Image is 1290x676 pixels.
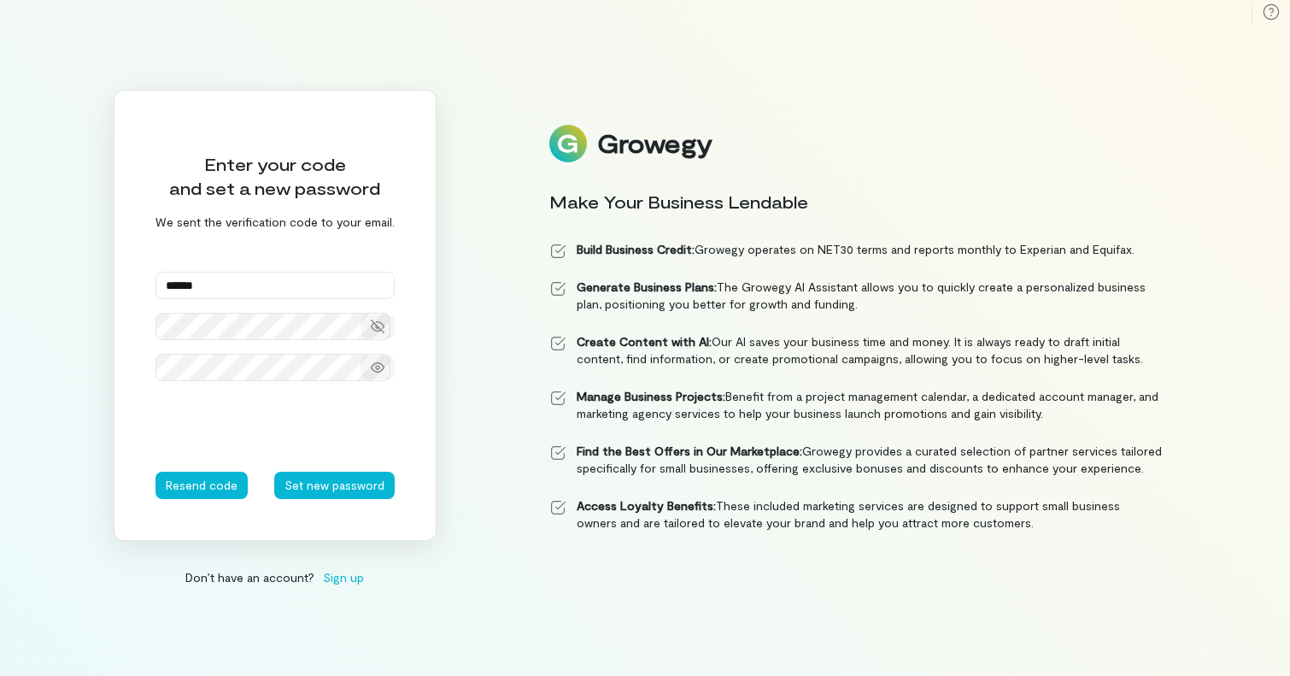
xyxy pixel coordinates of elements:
li: Growegy provides a curated selection of partner services tailored specifically for small business... [549,443,1163,477]
img: Logo [549,125,587,162]
strong: Generate Business Plans: [577,279,717,294]
strong: Create Content with AI: [577,334,712,349]
li: These included marketing services are designed to support small business owners and are tailored ... [549,497,1163,532]
strong: Build Business Credit: [577,242,695,256]
div: Enter your code and set a new password [155,152,395,200]
div: Growegy [597,129,712,158]
button: Resend code [155,472,248,499]
strong: Manage Business Projects: [577,389,725,403]
div: We sent the verification code to your email. [155,214,395,231]
li: Our AI saves your business time and money. It is always ready to draft initial content, find info... [549,333,1163,367]
span: Sign up [323,568,364,586]
li: Benefit from a project management calendar, a dedicated account manager, and marketing agency ser... [549,388,1163,422]
li: The Growegy AI Assistant allows you to quickly create a personalized business plan, positioning y... [549,279,1163,313]
strong: Access Loyalty Benefits: [577,498,716,513]
button: Set new password [274,472,395,499]
strong: Find the Best Offers in Our Marketplace: [577,444,802,458]
div: Make Your Business Lendable [549,190,1163,214]
div: Don’t have an account? [114,568,437,586]
li: Growegy operates on NET30 terms and reports monthly to Experian and Equifax. [549,241,1163,258]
